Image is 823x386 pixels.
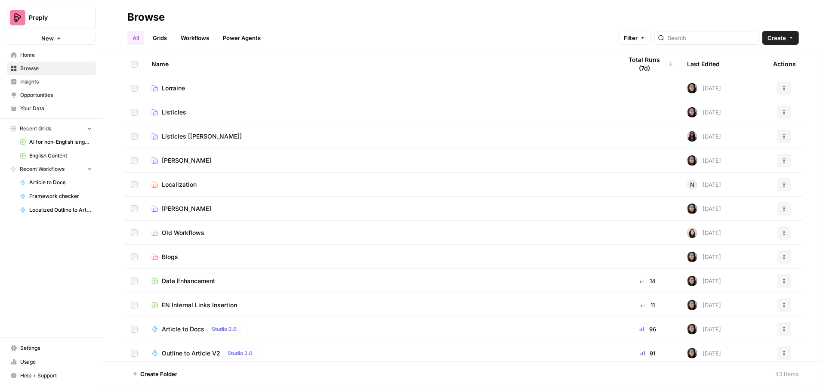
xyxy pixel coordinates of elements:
a: [PERSON_NAME] [151,156,609,165]
a: Outline to Article V2Studio 2.0 [151,348,609,358]
span: English Content [29,152,92,160]
a: Usage [7,355,96,369]
a: Grids [148,31,172,45]
span: Usage [20,358,92,366]
a: Article to DocsStudio 2.0 [151,324,609,334]
img: rox323kbkgutb4wcij4krxobkpon [687,131,697,142]
span: Opportunities [20,91,92,99]
div: [DATE] [687,324,721,334]
div: [DATE] [687,107,721,117]
a: Old Workflows [151,229,609,237]
img: 0od0somutai3rosqwdkhgswflu93 [687,348,697,358]
span: Recent Workflows [20,165,65,173]
div: [DATE] [687,179,721,190]
span: New [41,34,54,43]
span: Framework checker [29,192,92,200]
button: Workspace: Preply [7,7,96,28]
a: Listicles [[PERSON_NAME]] [151,132,609,141]
span: Home [20,51,92,59]
a: Listicles [151,108,609,117]
div: Total Runs (7d) [623,52,673,76]
div: [DATE] [687,131,721,142]
div: 91 [623,349,673,358]
a: Browse [7,62,96,75]
a: Localized Outline to Article [16,203,96,217]
span: Studio 2.0 [212,325,237,333]
span: Settings [20,344,92,352]
a: All [127,31,144,45]
a: EN Internal Links Insertion [151,301,609,309]
span: AI for non-English languages [29,138,92,146]
div: [DATE] [687,155,721,166]
span: Browse [20,65,92,72]
img: 0od0somutai3rosqwdkhgswflu93 [687,155,697,166]
img: 0od0somutai3rosqwdkhgswflu93 [687,204,697,214]
img: 0od0somutai3rosqwdkhgswflu93 [687,83,697,93]
div: [DATE] [687,204,721,214]
a: Lorraine [151,84,609,93]
a: Article to Docs [16,176,96,189]
span: Preply [29,13,81,22]
a: Insights [7,75,96,89]
a: AI for non-English languages [16,135,96,149]
span: EN Internal Links Insertion [162,301,237,309]
div: [DATE] [687,228,721,238]
span: Create [768,34,786,42]
img: 0od0somutai3rosqwdkhgswflu93 [687,324,697,334]
a: Data Enhancement [151,277,609,285]
button: New [7,32,96,45]
button: Recent Grids [7,122,96,135]
span: Filter [624,34,638,42]
button: Create [762,31,799,45]
span: Outline to Article V2 [162,349,220,358]
span: Listicles [162,108,186,117]
a: Framework checker [16,189,96,203]
div: 96 [623,325,673,334]
span: Studio 2.0 [228,349,253,357]
span: Blogs [162,253,178,261]
span: [PERSON_NAME] [162,204,211,213]
span: Localized Outline to Article [29,206,92,214]
a: [PERSON_NAME] [151,204,609,213]
a: Your Data [7,102,96,115]
button: Help + Support [7,369,96,383]
span: Help + Support [20,372,92,380]
span: [PERSON_NAME] [162,156,211,165]
span: Localization [162,180,197,189]
a: Blogs [151,253,609,261]
div: Browse [127,10,165,24]
div: [DATE] [687,348,721,358]
a: Opportunities [7,88,96,102]
span: Recent Grids [20,125,51,133]
div: 11 [623,301,673,309]
img: t5ef5oef8zpw1w4g2xghobes91mw [687,228,697,238]
div: [DATE] [687,276,721,286]
div: [DATE] [687,252,721,262]
img: 0od0somutai3rosqwdkhgswflu93 [687,300,697,310]
div: [DATE] [687,83,721,93]
a: Home [7,48,96,62]
span: Old Workflows [162,229,204,237]
input: Search [668,34,755,42]
button: Create Folder [127,367,182,381]
div: 43 Items [775,370,799,378]
div: Actions [773,52,796,76]
a: English Content [16,149,96,163]
span: Your Data [20,105,92,112]
span: Article to Docs [162,325,204,334]
span: Insights [20,78,92,86]
img: Preply Logo [10,10,25,25]
span: Create Folder [140,370,177,378]
img: 0od0somutai3rosqwdkhgswflu93 [687,107,697,117]
div: 14 [623,277,673,285]
a: Settings [7,341,96,355]
a: Workflows [176,31,214,45]
button: Recent Workflows [7,163,96,176]
div: Name [151,52,609,76]
span: Data Enhancement [162,277,215,285]
a: Power Agents [218,31,266,45]
div: [DATE] [687,300,721,310]
span: Lorraine [162,84,185,93]
span: Listicles [[PERSON_NAME]] [162,132,242,141]
div: Last Edited [687,52,720,76]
